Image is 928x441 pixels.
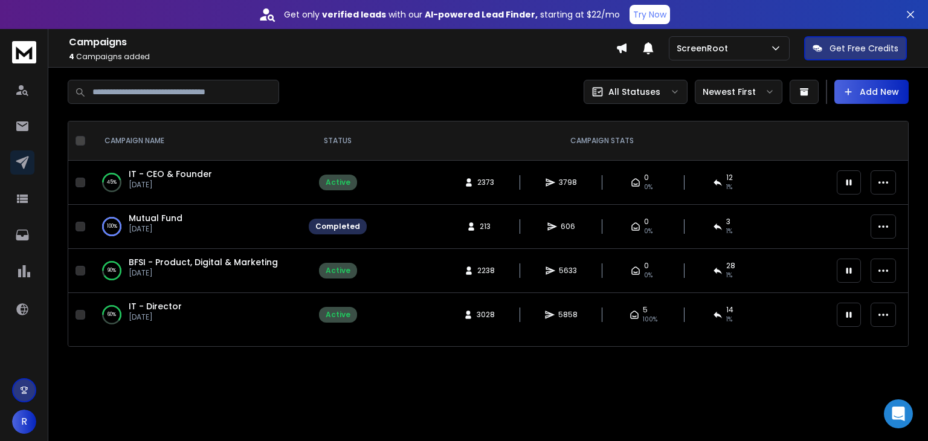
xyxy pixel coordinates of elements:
th: STATUS [301,121,374,161]
p: 45 % [107,176,117,188]
span: 1 % [726,227,732,236]
p: All Statuses [608,86,660,98]
img: logo [12,41,36,63]
span: 2373 [477,178,494,187]
th: CAMPAIGN NAME [90,121,301,161]
a: IT - Director [129,300,182,312]
span: 213 [480,222,492,231]
span: 0% [644,227,652,236]
td: 45%IT - CEO & Founder[DATE] [90,161,301,205]
span: 5 [643,305,648,315]
span: 4 [69,51,74,62]
p: Try Now [633,8,666,21]
span: 0% [644,182,652,192]
span: 14 [726,305,733,315]
span: 0 [644,173,649,182]
span: 2238 [477,266,495,275]
p: Get Free Credits [830,42,898,54]
strong: AI-powered Lead Finder, [425,8,538,21]
div: Active [326,310,350,320]
button: Add New [834,80,909,104]
button: R [12,410,36,434]
div: Open Intercom Messenger [884,399,913,428]
th: CAMPAIGN STATS [374,121,830,161]
p: Campaigns added [69,52,616,62]
span: 0% [644,271,652,280]
a: BFSI - Product, Digital & Marketing [129,256,278,268]
button: Newest First [695,80,782,104]
p: [DATE] [129,268,278,278]
p: [DATE] [129,312,182,322]
a: IT - CEO & Founder [129,168,212,180]
p: [DATE] [129,180,212,190]
button: Get Free Credits [804,36,907,60]
span: 1 % [726,315,732,324]
span: 12 [726,173,733,182]
span: 606 [561,222,575,231]
p: 60 % [108,309,116,321]
span: 5858 [558,310,578,320]
td: 90%BFSI - Product, Digital & Marketing[DATE] [90,249,301,293]
span: 3 [726,217,730,227]
span: 0 [644,217,649,227]
div: Completed [315,222,360,231]
span: 1 % [726,271,732,280]
div: Active [326,266,350,275]
p: [DATE] [129,224,182,234]
button: Try Now [630,5,670,24]
span: 3028 [477,310,495,320]
span: 3798 [559,178,577,187]
p: 90 % [108,265,116,277]
div: Active [326,178,350,187]
h1: Campaigns [69,35,616,50]
span: 100 % [643,315,657,324]
span: 5633 [559,266,577,275]
span: 1 % [726,182,732,192]
a: Mutual Fund [129,212,182,224]
td: 60%IT - Director[DATE] [90,293,301,337]
strong: verified leads [322,8,386,21]
span: 28 [726,261,735,271]
p: ScreenRoot [677,42,733,54]
td: 100%Mutual Fund[DATE] [90,205,301,249]
span: 0 [644,261,649,271]
p: Get only with our starting at $22/mo [284,8,620,21]
p: 100 % [107,220,117,233]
